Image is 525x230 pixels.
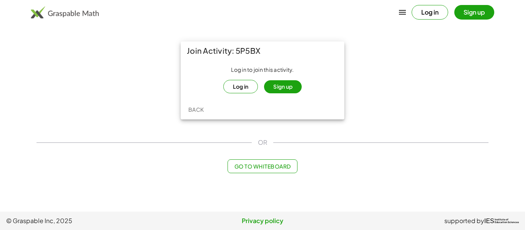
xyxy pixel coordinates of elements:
span: © Graspable Inc, 2025 [6,216,177,225]
button: Sign up [264,80,302,93]
button: Go to Whiteboard [228,159,297,173]
span: Institute of Education Sciences [495,218,519,224]
button: Sign up [454,5,494,20]
span: Go to Whiteboard [234,163,291,170]
div: Log in to join this activity. [187,66,338,93]
a: IESInstitute ofEducation Sciences [484,216,519,225]
button: Back [184,103,208,116]
span: IES [484,217,494,225]
button: Log in [412,5,448,20]
button: Log in [223,80,258,93]
div: Join Activity: 5P5BX [181,41,344,60]
a: Privacy policy [177,216,348,225]
span: OR [258,138,267,147]
span: supported by [444,216,484,225]
span: Back [188,106,204,113]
